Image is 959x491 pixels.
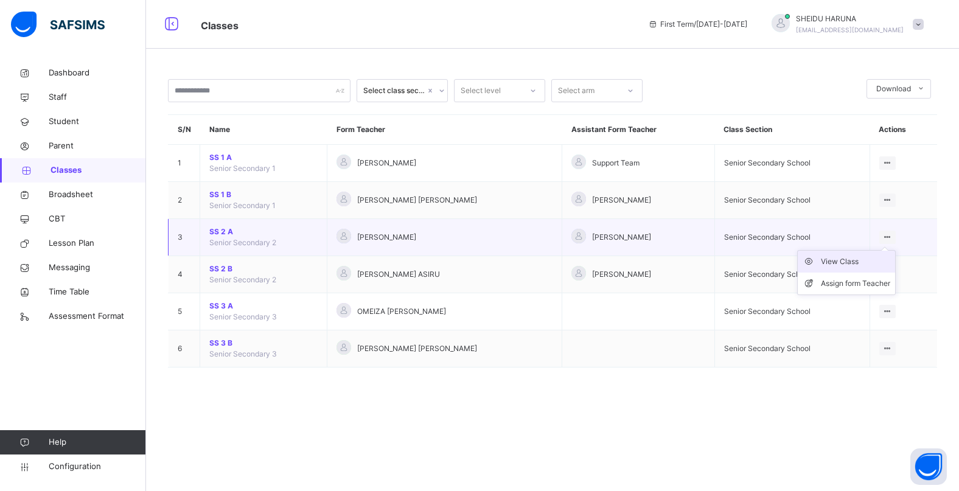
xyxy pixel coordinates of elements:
[169,115,200,145] th: S/N
[558,79,595,102] div: Select arm
[209,312,277,321] span: Senior Secondary 3
[49,461,145,473] span: Configuration
[209,275,276,284] span: Senior Secondary 2
[714,115,870,145] th: Class Section
[724,270,811,279] span: Senior Secondary School
[796,13,904,24] span: SHEIDU HARUNA
[209,164,276,173] span: Senior Secondary 1
[209,338,318,349] span: SS 3 B
[49,286,146,298] span: Time Table
[209,226,318,237] span: SS 2 A
[592,269,651,280] span: [PERSON_NAME]
[357,269,440,280] span: [PERSON_NAME] ASIRU
[201,19,239,32] span: Classes
[461,79,501,102] div: Select level
[876,83,911,94] span: Download
[592,158,640,169] span: Support Team
[724,158,811,167] span: Senior Secondary School
[49,91,146,103] span: Staff
[49,189,146,201] span: Broadsheet
[562,115,715,145] th: Assistant Form Teacher
[169,145,200,182] td: 1
[51,164,146,176] span: Classes
[169,256,200,293] td: 4
[724,344,811,353] span: Senior Secondary School
[910,448,947,485] button: Open asap
[49,310,146,322] span: Assessment Format
[209,349,277,358] span: Senior Secondary 3
[49,116,146,128] span: Student
[357,343,477,354] span: [PERSON_NAME] [PERSON_NAME]
[49,213,146,225] span: CBT
[209,301,318,312] span: SS 3 A
[209,238,276,247] span: Senior Secondary 2
[200,115,327,145] th: Name
[759,13,930,35] div: SHEIDUHARUNA
[209,201,276,210] span: Senior Secondary 1
[592,195,651,206] span: [PERSON_NAME]
[796,26,904,33] span: [EMAIL_ADDRESS][DOMAIN_NAME]
[209,152,318,163] span: SS 1 A
[357,306,446,317] span: OMEIZA [PERSON_NAME]
[169,219,200,256] td: 3
[11,12,105,37] img: safsims
[357,195,477,206] span: [PERSON_NAME] [PERSON_NAME]
[357,232,416,243] span: [PERSON_NAME]
[648,19,747,30] span: session/term information
[363,85,425,96] div: Select class section
[724,195,811,204] span: Senior Secondary School
[592,232,651,243] span: [PERSON_NAME]
[169,330,200,367] td: 6
[49,140,146,152] span: Parent
[169,293,200,330] td: 5
[724,232,811,242] span: Senior Secondary School
[49,67,146,79] span: Dashboard
[357,158,416,169] span: [PERSON_NAME]
[870,115,937,145] th: Actions
[821,277,890,290] div: Assign form Teacher
[169,182,200,219] td: 2
[821,256,890,268] div: View Class
[209,263,318,274] span: SS 2 B
[724,307,811,316] span: Senior Secondary School
[209,189,318,200] span: SS 1 B
[327,115,562,145] th: Form Teacher
[49,237,146,249] span: Lesson Plan
[49,436,145,448] span: Help
[49,262,146,274] span: Messaging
